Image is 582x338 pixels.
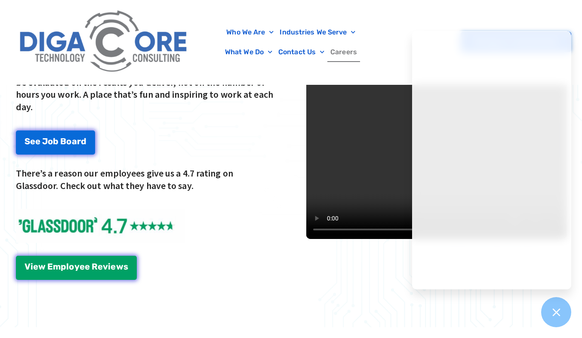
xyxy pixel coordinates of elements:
[66,137,71,146] span: o
[42,137,48,146] span: J
[108,262,111,271] span: i
[25,262,31,271] span: V
[15,4,193,80] img: Digacore Logo
[30,137,35,146] span: e
[16,256,137,280] a: View Employee Reviews
[31,262,33,271] span: i
[16,130,95,155] a: See Job Board
[35,137,40,146] span: e
[111,262,116,271] span: e
[85,262,90,271] span: e
[275,42,327,62] a: Contact Us
[223,22,277,42] a: Who We Are
[103,262,108,271] span: v
[38,262,46,271] span: w
[66,262,69,271] span: l
[116,262,123,271] span: w
[277,22,358,42] a: Industries We Serve
[48,137,53,146] span: o
[16,167,276,192] p: There’s a reason our employees give us a 4.7 rating on Glassdoor. Check out what they have to say.
[77,137,81,146] span: r
[72,137,77,146] span: a
[53,137,59,146] span: b
[74,262,80,271] span: y
[53,262,61,271] span: m
[33,262,38,271] span: e
[61,262,66,271] span: p
[197,22,384,62] nav: Menu
[412,31,571,289] iframe: Chatgenie Messenger
[60,137,66,146] span: B
[327,42,360,62] a: Careers
[25,137,30,146] span: S
[123,262,128,271] span: s
[222,42,275,62] a: What We Do
[16,209,185,243] img: Glassdoor Reviews
[98,262,103,271] span: e
[47,262,53,271] span: E
[92,262,98,271] span: R
[69,262,74,271] span: o
[81,137,86,146] span: d
[80,262,85,271] span: e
